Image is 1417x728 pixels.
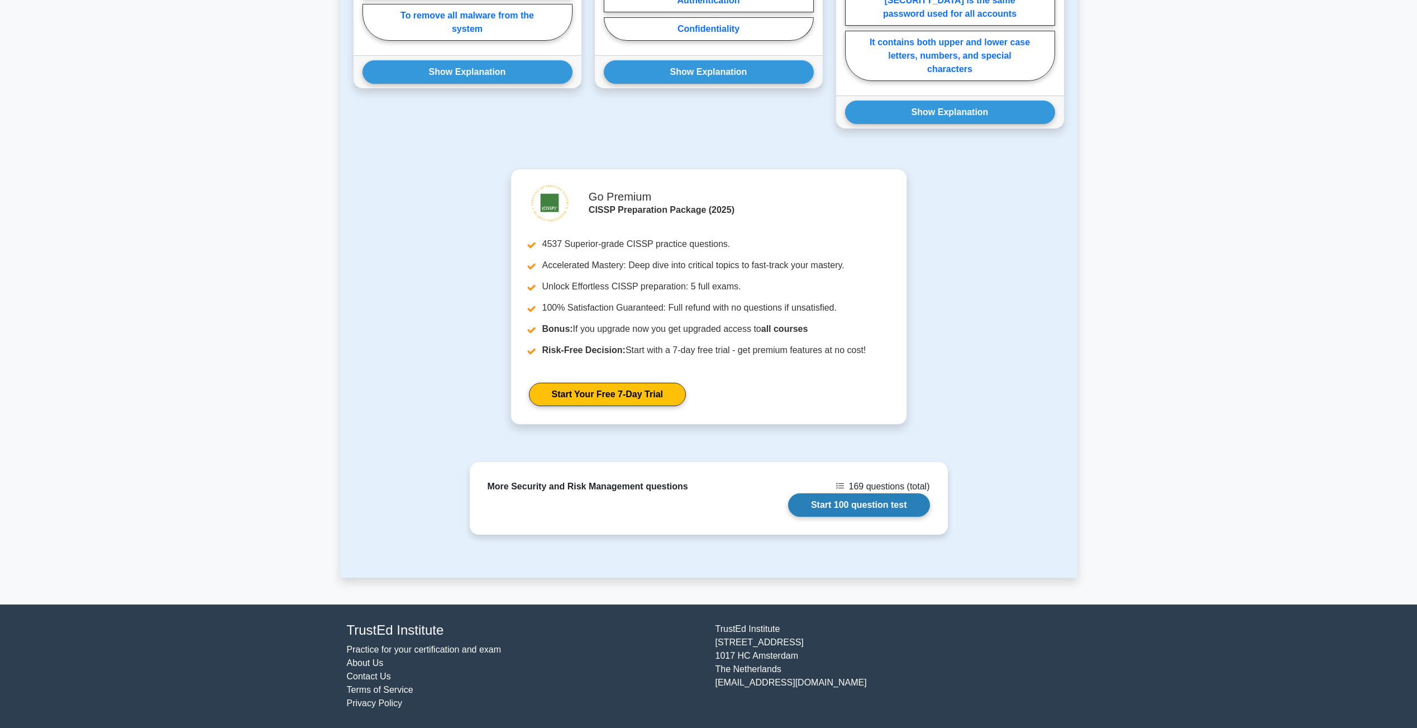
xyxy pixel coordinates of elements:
a: Start Your Free 7-Day Trial [529,383,686,406]
a: Terms of Service [347,685,413,694]
a: Privacy Policy [347,698,403,708]
label: To remove all malware from the system [362,4,572,41]
a: Start 100 question test [788,493,930,517]
div: TrustEd Institute [STREET_ADDRESS] 1017 HC Amsterdam The Netherlands [EMAIL_ADDRESS][DOMAIN_NAME] [709,622,1077,710]
button: Show Explanation [362,60,572,84]
label: It contains both upper and lower case letters, numbers, and special characters [845,31,1055,81]
a: About Us [347,658,384,668]
label: Confidentiality [604,17,814,41]
button: Show Explanation [604,60,814,84]
button: Show Explanation [845,101,1055,124]
a: Contact Us [347,672,391,681]
a: Practice for your certification and exam [347,645,502,654]
h4: TrustEd Institute [347,622,702,639]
